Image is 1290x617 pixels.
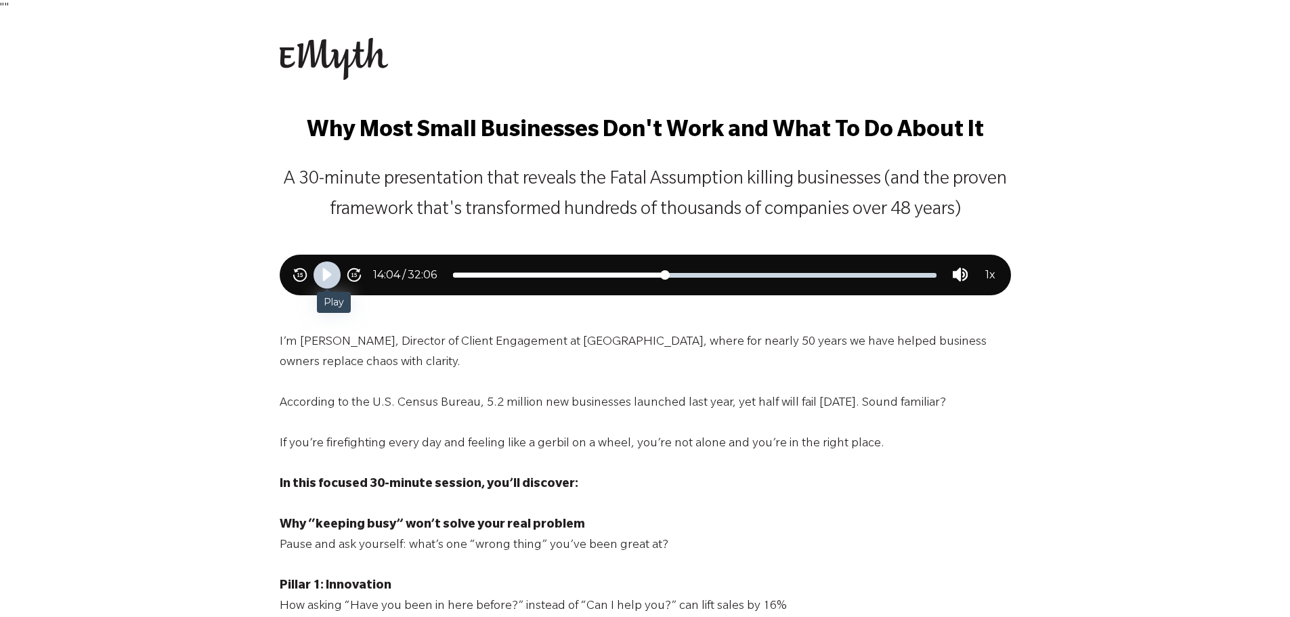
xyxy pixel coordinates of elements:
span: 1 x [985,267,995,283]
img: EMyth [280,38,388,80]
div: Adjust position [453,273,937,278]
div: Skip backward 15 seconds [286,261,314,289]
div: Volume controls [947,261,974,289]
span: / [402,267,406,283]
div: Skip forward 15 seconds [341,261,368,289]
div: Play [314,261,341,289]
span: Why Most Small Businesses Don't Work and What To Do About It [307,120,984,144]
div: Volume [947,261,974,289]
span: 14 : 04 32 : 06 [371,267,439,283]
div: Playback speed [977,261,1004,289]
iframe: Chat Widget [1222,552,1290,617]
p: A 30-minute presentation that reveals the Fatal Assumption killing businesses (and the proven fra... [280,165,1011,226]
div: Play audio: Why Small Businesses Don't Work - Paul Bauscher [280,255,1011,295]
div: Seek bar [450,273,940,278]
span: Why “keeping busy” won’t solve your real problem [280,519,585,532]
span: Pillar 1: Innovation [280,580,391,593]
span: In this focused 30-minute session, you’ll discover: [280,478,578,492]
div: Play [317,292,351,313]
